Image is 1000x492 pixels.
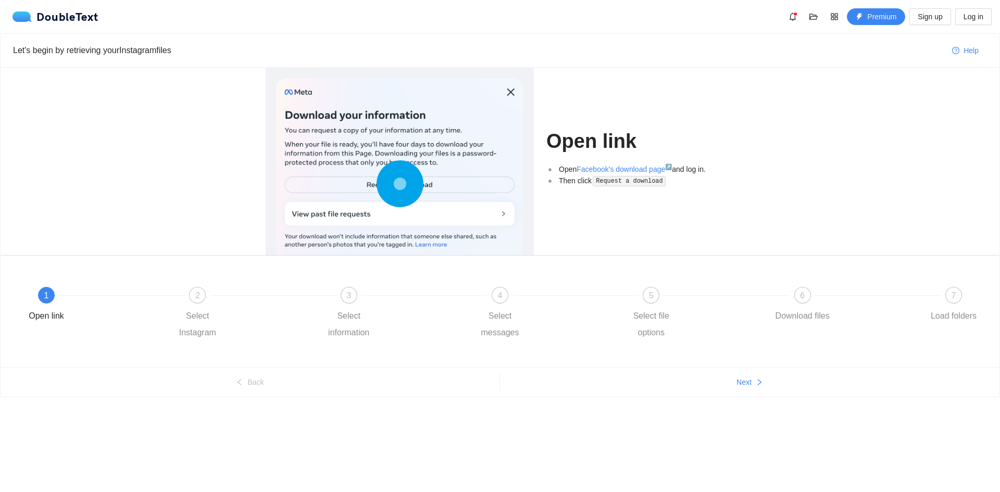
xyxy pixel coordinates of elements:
[955,8,992,25] button: Log in
[923,287,984,324] div: 7Load folders
[557,163,734,175] li: Open and log in.
[776,308,830,324] div: Download files
[557,175,734,187] li: Then click
[665,163,672,170] sup: ↗
[346,291,351,300] span: 3
[736,376,752,388] span: Next
[29,308,64,324] div: Open link
[13,44,944,57] div: Let's begin by retrieving your Instagram files
[470,308,530,341] div: Select messages
[621,308,681,341] div: Select file options
[964,45,979,56] span: Help
[12,11,98,22] a: logoDoubleText
[952,291,956,300] span: 7
[577,165,672,173] a: Facebook's download page↗
[909,8,951,25] button: Sign up
[806,12,821,21] span: folder-open
[785,12,801,21] span: bell
[319,287,470,341] div: 3Select information
[167,308,228,341] div: Select Instagram
[1,374,499,390] button: leftBack
[826,8,843,25] button: appstore
[44,291,49,300] span: 1
[649,291,654,300] span: 5
[856,13,863,21] span: thunderbolt
[827,12,842,21] span: appstore
[772,287,923,324] div: 6Download files
[944,42,987,59] button: question-circleHelp
[867,11,896,22] span: Premium
[756,379,763,387] span: right
[319,308,379,341] div: Select information
[470,287,621,341] div: 4Select messages
[847,8,905,25] button: thunderboltPremium
[167,287,318,341] div: 2Select Instagram
[918,11,942,22] span: Sign up
[952,47,959,55] span: question-circle
[931,308,977,324] div: Load folders
[12,11,36,22] img: logo
[964,11,983,22] span: Log in
[621,287,772,341] div: 5Select file options
[593,176,666,186] code: Request a download
[16,287,167,324] div: 1Open link
[500,374,999,390] button: Nextright
[546,129,734,154] h1: Open link
[800,291,805,300] span: 6
[784,8,801,25] button: bell
[498,291,503,300] span: 4
[195,291,200,300] span: 2
[12,11,98,22] div: DoubleText
[805,8,822,25] button: folder-open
